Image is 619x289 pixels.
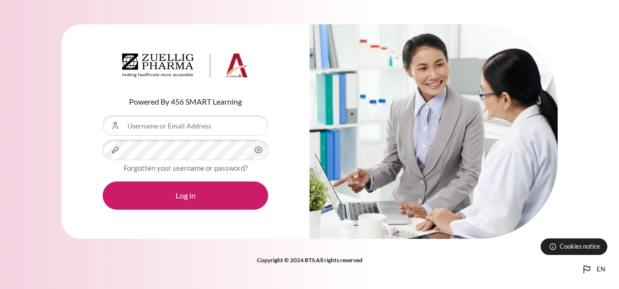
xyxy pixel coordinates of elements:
input: Username or Email Address [103,115,268,136]
span: Cookies notice [560,242,600,251]
span: en [597,265,605,274]
button: Languages [577,260,609,279]
button: Cookies notice [541,238,607,255]
p: Powered By 456 SMART Learning [103,96,268,108]
img: Architeck [122,54,249,78]
button: Log in [103,181,268,210]
a: Architeck [122,54,249,82]
strong: Copyright © 2024 BTS All rights reserved [257,256,363,264]
a: Forgotten your username or password? [124,163,248,172]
